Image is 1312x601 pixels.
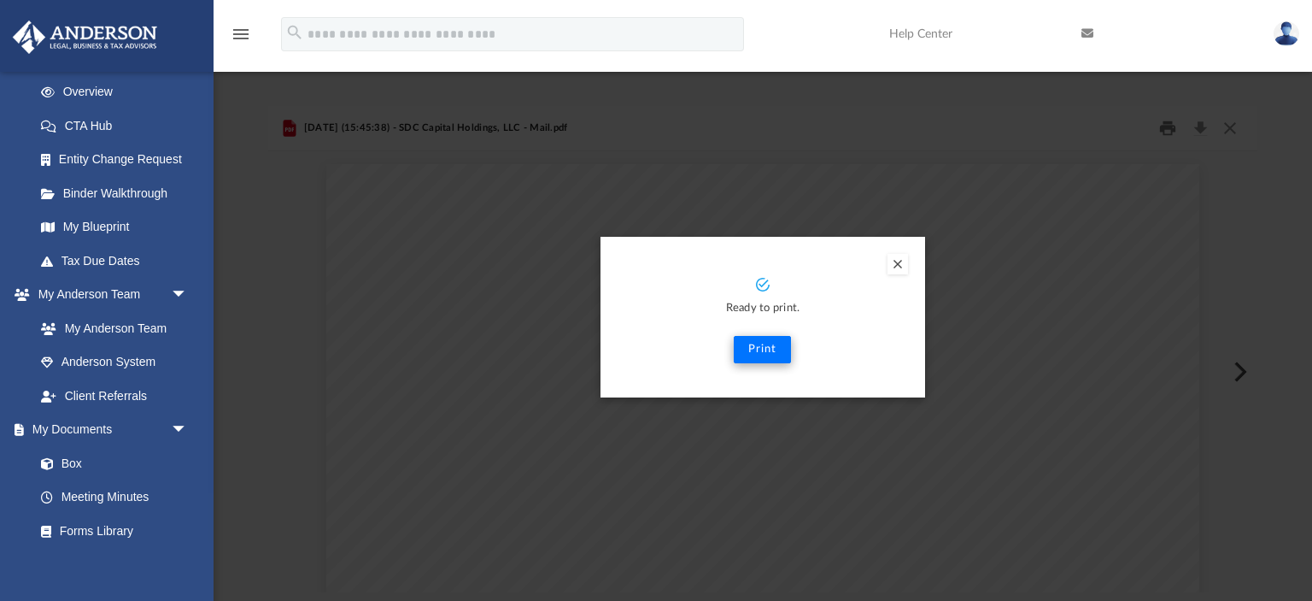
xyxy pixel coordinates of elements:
[171,413,205,448] span: arrow_drop_down
[24,176,214,210] a: Binder Walkthrough
[24,514,196,548] a: Forms Library
[12,413,205,447] a: My Documentsarrow_drop_down
[24,379,205,413] a: Client Referrals
[24,345,205,380] a: Anderson System
[24,210,205,245] a: My Blueprint
[24,143,214,177] a: Entity Change Request
[1274,21,1299,46] img: User Pic
[24,75,214,109] a: Overview
[231,24,251,44] i: menu
[171,278,205,313] span: arrow_drop_down
[618,299,908,319] p: Ready to print.
[24,109,214,143] a: CTA Hub
[231,32,251,44] a: menu
[24,446,196,480] a: Box
[285,23,304,42] i: search
[24,311,196,345] a: My Anderson Team
[24,244,214,278] a: Tax Due Dates
[268,106,1256,592] div: Preview
[12,278,205,312] a: My Anderson Teamarrow_drop_down
[8,21,162,54] img: Anderson Advisors Platinum Portal
[734,336,791,363] button: Print
[24,480,205,515] a: Meeting Minutes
